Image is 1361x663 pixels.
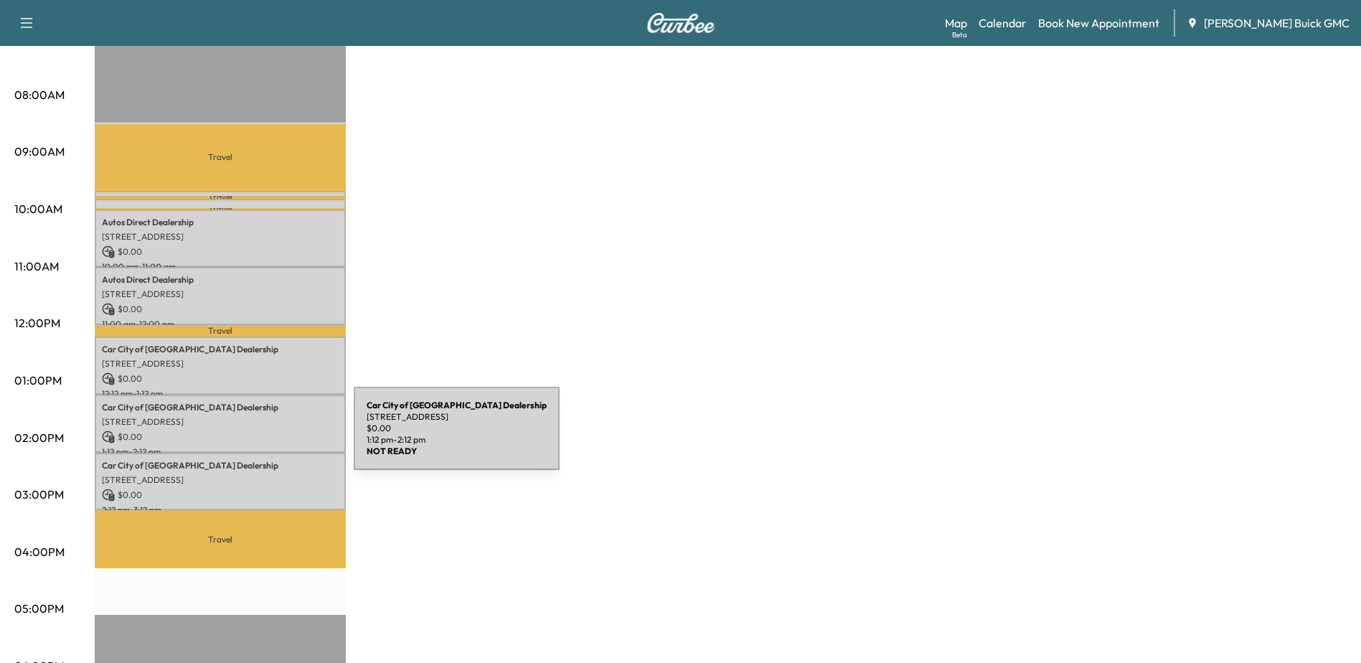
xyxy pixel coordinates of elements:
img: Curbee Logo [646,13,715,33]
p: Car City of [GEOGRAPHIC_DATA] Dealership [102,460,339,471]
p: Car City of [GEOGRAPHIC_DATA] Dealership [102,344,339,355]
p: 09:00AM [14,143,65,160]
span: [PERSON_NAME] Buick GMC [1204,14,1350,32]
p: Car City of [GEOGRAPHIC_DATA] Dealership [102,402,339,413]
p: $ 0.00 [102,431,339,443]
p: Travel [95,196,346,199]
p: [STREET_ADDRESS] [102,288,339,300]
p: Autos Direct Dealership [102,217,339,228]
p: 12:00PM [14,314,60,331]
p: [STREET_ADDRESS] [102,474,339,486]
p: 08:00AM [14,86,65,103]
p: Autos Direct Dealership [102,274,339,286]
p: Travel [95,123,346,191]
a: MapBeta [945,14,967,32]
p: 10:00AM [14,200,62,217]
p: $ 0.00 [102,489,339,502]
p: Travel [95,510,346,568]
p: [STREET_ADDRESS] [102,231,339,243]
p: Travel [95,325,346,337]
p: 11:00 am - 12:00 pm [102,319,339,330]
p: [STREET_ADDRESS] [102,416,339,428]
p: 10:00 am - 11:00 am [102,261,339,273]
div: Beta [952,29,967,40]
p: 1:12 pm - 2:12 pm [102,446,339,458]
p: 03:00PM [14,486,64,503]
p: 2:12 pm - 3:12 pm [102,504,339,516]
p: $ 0.00 [102,372,339,385]
a: Book New Appointment [1038,14,1159,32]
a: Calendar [979,14,1027,32]
p: 12:12 pm - 1:12 pm [102,388,339,400]
p: Travel [95,208,346,209]
p: [PERSON_NAME] Subaru of [GEOGRAPHIC_DATA] [102,206,339,217]
p: 04:00PM [14,543,65,560]
p: 02:00PM [14,429,64,446]
p: 11:00AM [14,258,59,275]
p: [STREET_ADDRESS] [102,358,339,370]
p: $ 0.00 [102,245,339,258]
p: $ 0.00 [102,303,339,316]
p: 01:00PM [14,372,62,389]
p: 05:00PM [14,600,64,617]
